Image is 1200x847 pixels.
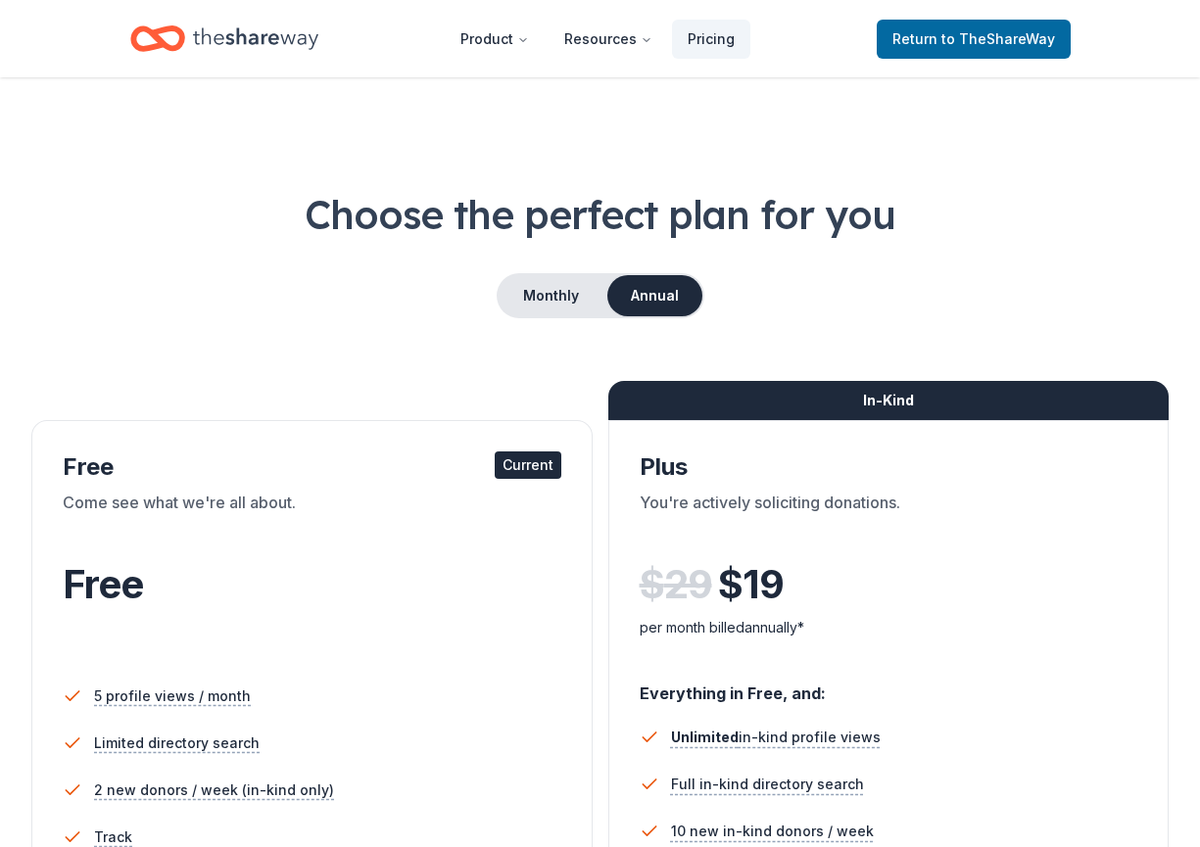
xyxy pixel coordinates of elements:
[63,560,143,608] span: Free
[671,773,864,796] span: Full in-kind directory search
[499,275,603,316] button: Monthly
[445,20,545,59] button: Product
[63,491,561,545] div: Come see what we're all about.
[94,778,334,802] span: 2 new donors / week (in-kind only)
[94,684,251,708] span: 5 profile views / month
[640,616,1138,639] div: per month billed annually*
[892,27,1055,51] span: Return
[941,30,1055,47] span: to TheShareWay
[94,731,260,755] span: Limited directory search
[63,451,561,483] div: Free
[640,491,1138,545] div: You're actively soliciting donations.
[640,451,1138,483] div: Plus
[445,16,750,62] nav: Main
[549,20,668,59] button: Resources
[31,187,1169,242] h1: Choose the perfect plan for you
[671,820,874,843] span: 10 new in-kind donors / week
[671,729,739,745] span: Unlimited
[608,381,1170,420] div: In-Kind
[671,729,881,745] span: in-kind profile views
[607,275,702,316] button: Annual
[877,20,1071,59] a: Returnto TheShareWay
[672,20,750,59] a: Pricing
[130,16,318,62] a: Home
[495,451,561,479] div: Current
[718,557,784,612] span: $ 19
[640,665,1138,706] div: Everything in Free, and:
